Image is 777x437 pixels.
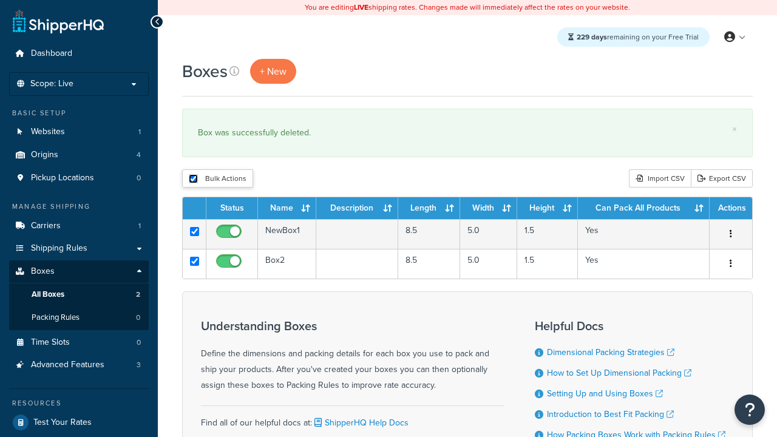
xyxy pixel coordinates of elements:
[258,249,316,279] td: Box2
[137,173,141,183] span: 0
[9,144,149,166] a: Origins 4
[9,144,149,166] li: Origins
[460,197,517,219] th: Width : activate to sort column ascending
[577,32,607,42] strong: 229 days
[9,121,149,143] li: Websites
[398,197,460,219] th: Length : activate to sort column ascending
[312,416,409,429] a: ShipperHQ Help Docs
[578,197,710,219] th: Can Pack All Products : activate to sort column ascending
[9,331,149,354] a: Time Slots 0
[182,59,228,83] h1: Boxes
[9,354,149,376] a: Advanced Features 3
[517,249,578,279] td: 1.5
[547,387,663,400] a: Setting Up and Using Boxes
[136,313,140,323] span: 0
[316,197,398,219] th: Description : activate to sort column ascending
[31,337,70,348] span: Time Slots
[138,221,141,231] span: 1
[137,360,141,370] span: 3
[354,2,368,13] b: LIVE
[9,167,149,189] a: Pickup Locations 0
[710,197,752,219] th: Actions
[629,169,691,188] div: Import CSV
[137,150,141,160] span: 4
[258,219,316,249] td: NewBox1
[691,169,753,188] a: Export CSV
[535,319,725,333] h3: Helpful Docs
[732,124,737,134] a: ×
[9,354,149,376] li: Advanced Features
[9,237,149,260] a: Shipping Rules
[31,360,104,370] span: Advanced Features
[250,59,296,84] a: + New
[578,249,710,279] td: Yes
[206,197,258,219] th: Status
[31,150,58,160] span: Origins
[9,412,149,433] a: Test Your Rates
[31,243,87,254] span: Shipping Rules
[460,219,517,249] td: 5.0
[547,367,691,379] a: How to Set Up Dimensional Packing
[9,260,149,283] a: Boxes
[182,169,253,188] button: Bulk Actions
[9,283,149,306] a: All Boxes 2
[136,290,140,300] span: 2
[138,127,141,137] span: 1
[517,197,578,219] th: Height : activate to sort column ascending
[13,9,104,33] a: ShipperHQ Home
[31,49,72,59] span: Dashboard
[137,337,141,348] span: 0
[9,121,149,143] a: Websites 1
[9,167,149,189] li: Pickup Locations
[32,290,64,300] span: All Boxes
[31,221,61,231] span: Carriers
[32,313,80,323] span: Packing Rules
[201,319,504,393] div: Define the dimensions and packing details for each box you use to pack and ship your products. Af...
[30,79,73,89] span: Scope: Live
[9,215,149,237] a: Carriers 1
[9,398,149,408] div: Resources
[398,219,460,249] td: 8.5
[578,219,710,249] td: Yes
[201,319,504,333] h3: Understanding Boxes
[557,27,710,47] div: remaining on your Free Trial
[9,108,149,118] div: Basic Setup
[9,42,149,65] a: Dashboard
[9,202,149,212] div: Manage Shipping
[9,283,149,306] li: All Boxes
[31,127,65,137] span: Websites
[31,266,55,277] span: Boxes
[735,395,765,425] button: Open Resource Center
[547,346,674,359] a: Dimensional Packing Strategies
[198,124,737,141] div: Box was successfully deleted.
[9,307,149,329] a: Packing Rules 0
[258,197,316,219] th: Name : activate to sort column ascending
[9,331,149,354] li: Time Slots
[31,173,94,183] span: Pickup Locations
[33,418,92,428] span: Test Your Rates
[547,408,674,421] a: Introduction to Best Fit Packing
[460,249,517,279] td: 5.0
[9,307,149,329] li: Packing Rules
[9,215,149,237] li: Carriers
[398,249,460,279] td: 8.5
[9,260,149,330] li: Boxes
[517,219,578,249] td: 1.5
[201,405,504,431] div: Find all of our helpful docs at:
[260,64,287,78] span: + New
